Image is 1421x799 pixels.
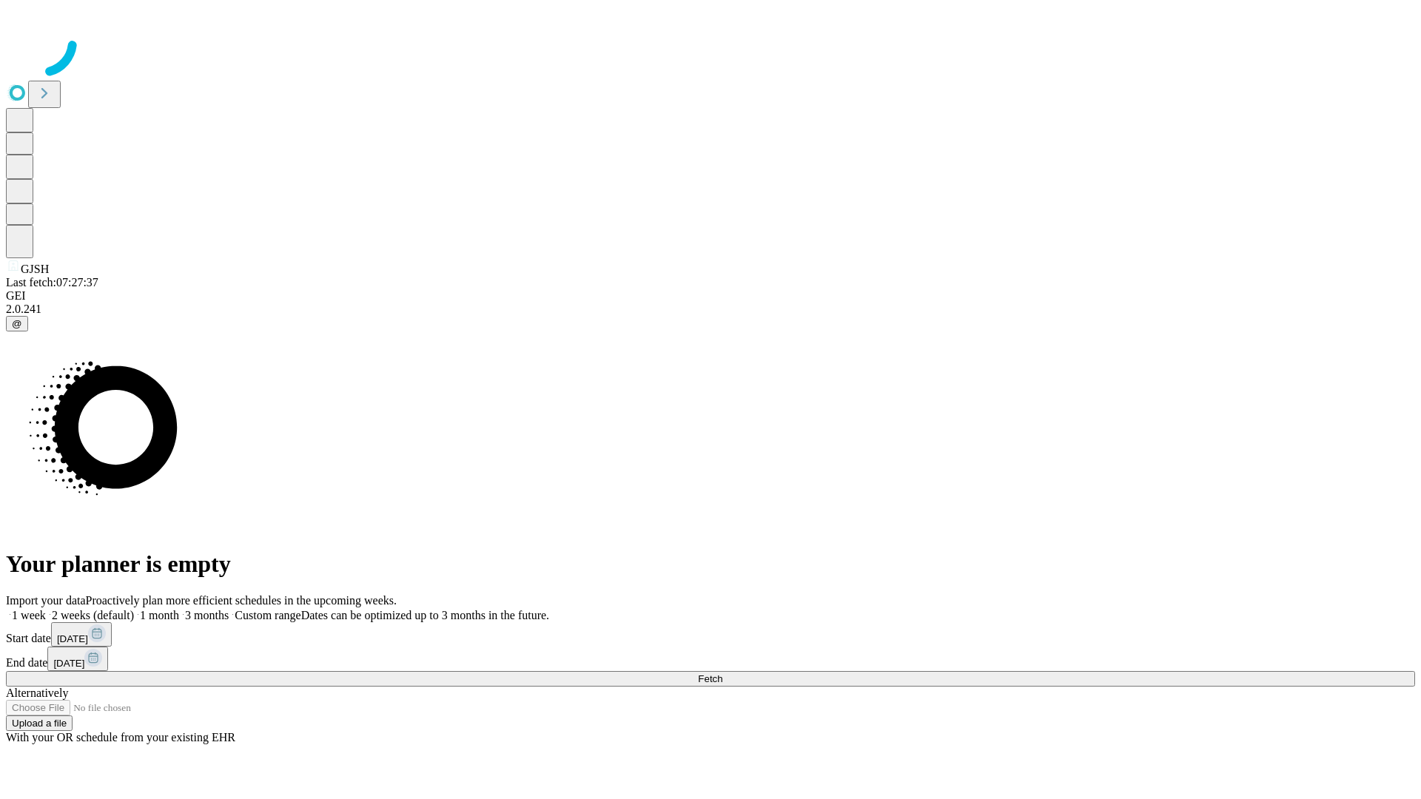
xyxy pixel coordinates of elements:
[21,263,49,275] span: GJSH
[57,633,88,644] span: [DATE]
[6,289,1415,303] div: GEI
[6,715,73,731] button: Upload a file
[6,687,68,699] span: Alternatively
[52,609,134,621] span: 2 weeks (default)
[185,609,229,621] span: 3 months
[12,318,22,329] span: @
[6,594,86,607] span: Import your data
[6,550,1415,578] h1: Your planner is empty
[6,303,1415,316] div: 2.0.241
[12,609,46,621] span: 1 week
[51,622,112,647] button: [DATE]
[6,647,1415,671] div: End date
[6,316,28,331] button: @
[86,594,397,607] span: Proactively plan more efficient schedules in the upcoming weeks.
[6,622,1415,647] div: Start date
[140,609,179,621] span: 1 month
[301,609,549,621] span: Dates can be optimized up to 3 months in the future.
[6,671,1415,687] button: Fetch
[6,276,98,289] span: Last fetch: 07:27:37
[47,647,108,671] button: [DATE]
[6,731,235,744] span: With your OR schedule from your existing EHR
[53,658,84,669] span: [DATE]
[698,673,722,684] span: Fetch
[235,609,300,621] span: Custom range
